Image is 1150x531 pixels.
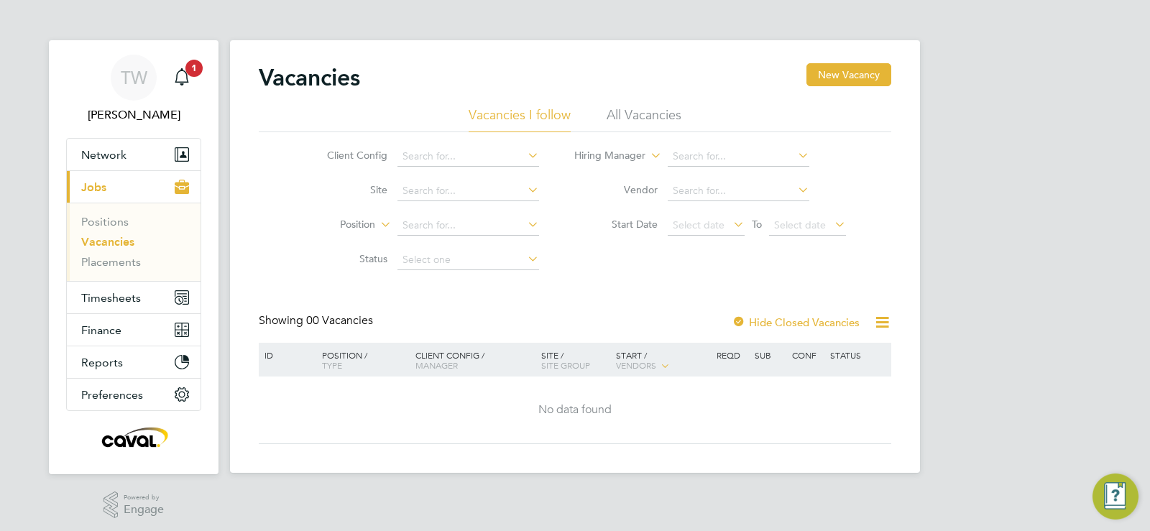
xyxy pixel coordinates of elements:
img: caval-logo-retina.png [98,425,170,448]
span: Network [81,148,126,162]
span: 00 Vacancies [306,313,373,328]
a: Positions [81,215,129,228]
input: Search for... [397,216,539,236]
span: Tim Wells [66,106,201,124]
span: Finance [81,323,121,337]
span: 1 [185,60,203,77]
div: Site / [538,343,613,377]
div: No data found [261,402,889,417]
label: Client Config [305,149,387,162]
span: Select date [774,218,826,231]
button: Timesheets [67,282,201,313]
label: Hiring Manager [563,149,645,163]
button: Reports [67,346,201,378]
a: 1 [167,55,196,101]
button: Jobs [67,171,201,203]
span: Reports [81,356,123,369]
input: Search for... [668,147,809,167]
span: Vendors [616,359,656,371]
li: Vacancies I follow [469,106,571,132]
div: Conf [788,343,826,367]
a: Vacancies [81,235,134,249]
label: Hide Closed Vacancies [732,315,860,329]
span: To [747,215,766,234]
button: Preferences [67,379,201,410]
h2: Vacancies [259,63,360,92]
div: Jobs [67,203,201,281]
div: Sub [751,343,788,367]
span: TW [121,68,147,87]
span: Jobs [81,180,106,194]
div: Showing [259,313,376,328]
a: Powered byEngage [103,491,165,519]
button: Network [67,139,201,170]
div: Start / [612,343,713,379]
button: Finance [67,314,201,346]
input: Search for... [397,147,539,167]
label: Position [293,218,375,232]
label: Vendor [575,183,658,196]
div: Status [827,343,889,367]
a: TW[PERSON_NAME] [66,55,201,124]
span: Site Group [541,359,590,371]
input: Select one [397,250,539,270]
nav: Main navigation [49,40,218,474]
a: Go to home page [66,425,201,448]
label: Status [305,252,387,265]
span: Timesheets [81,291,141,305]
span: Type [322,359,342,371]
span: Manager [415,359,458,371]
input: Search for... [397,181,539,201]
span: Engage [124,504,164,516]
label: Start Date [575,218,658,231]
span: Preferences [81,388,143,402]
label: Site [305,183,387,196]
a: Placements [81,255,141,269]
div: Client Config / [412,343,538,377]
li: All Vacancies [607,106,681,132]
input: Search for... [668,181,809,201]
span: Powered by [124,491,164,504]
button: Engage Resource Center [1092,474,1138,520]
div: Position / [311,343,412,377]
div: ID [261,343,311,367]
div: Reqd [713,343,750,367]
button: New Vacancy [806,63,891,86]
span: Select date [673,218,724,231]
